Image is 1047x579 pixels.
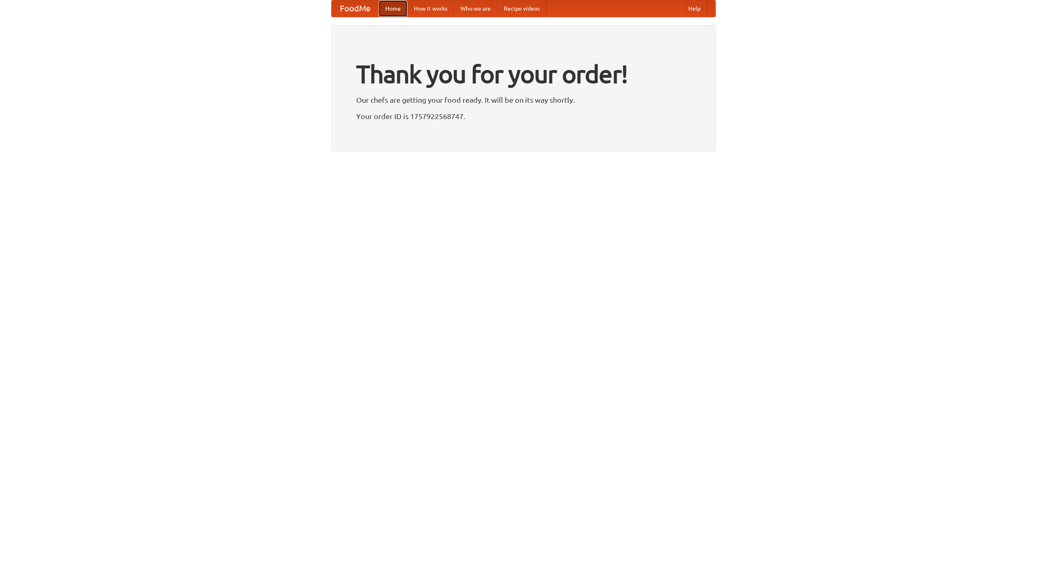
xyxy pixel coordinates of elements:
[407,0,454,17] a: How it works
[379,0,407,17] a: Home
[356,110,691,122] p: Your order ID is 1757922568747.
[682,0,707,17] a: Help
[356,94,691,106] p: Our chefs are getting your food ready. It will be on its way shortly.
[454,0,497,17] a: Who we are
[332,0,379,17] a: FoodMe
[356,54,691,94] h1: Thank you for your order!
[497,0,546,17] a: Recipe videos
